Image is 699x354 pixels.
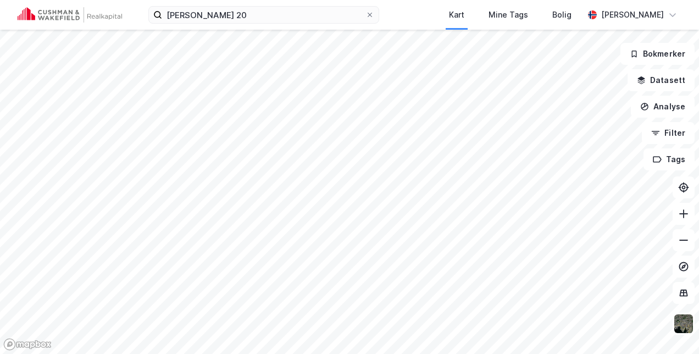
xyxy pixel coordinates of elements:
div: Bolig [552,8,572,21]
div: Kontrollprogram for chat [644,301,699,354]
button: Tags [643,148,695,170]
a: Mapbox homepage [3,338,52,351]
button: Datasett [628,69,695,91]
div: Mine Tags [489,8,528,21]
div: Kart [449,8,464,21]
input: Søk på adresse, matrikkel, gårdeiere, leietakere eller personer [162,7,365,23]
div: [PERSON_NAME] [601,8,664,21]
button: Filter [642,122,695,144]
button: Bokmerker [620,43,695,65]
img: cushman-wakefield-realkapital-logo.202ea83816669bd177139c58696a8fa1.svg [18,7,122,23]
button: Analyse [631,96,695,118]
iframe: Chat Widget [644,301,699,354]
